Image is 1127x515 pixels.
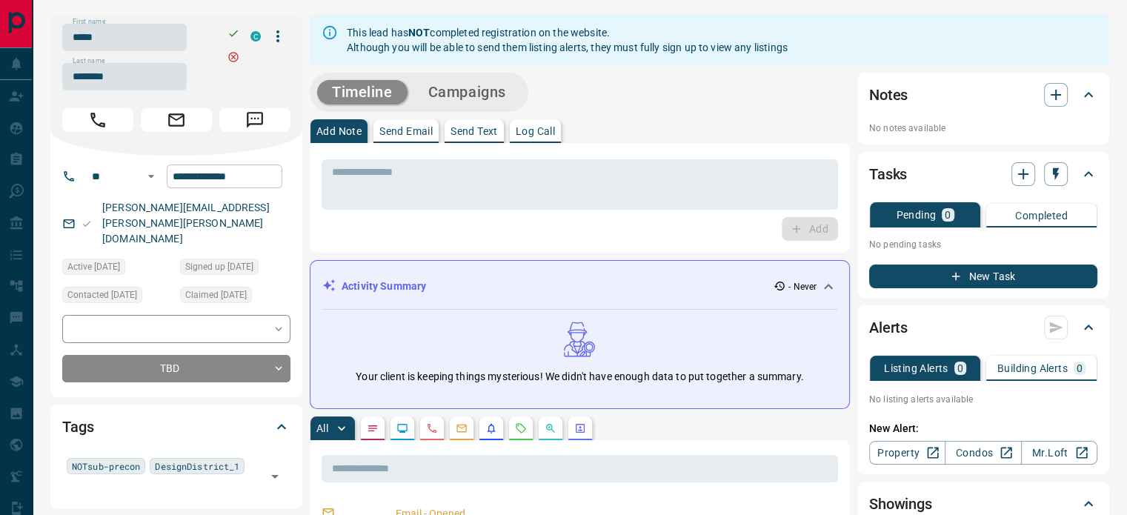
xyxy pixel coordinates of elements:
svg: Email Valid [82,219,92,229]
label: Last name [73,56,105,66]
p: New Alert: [869,421,1097,436]
a: Condos [945,441,1021,465]
span: Claimed [DATE] [185,288,247,302]
p: Your client is keeping things mysterious! We didn't have enough data to put together a summary. [356,369,803,385]
svg: Calls [426,422,438,434]
div: TBD [62,355,290,382]
h2: Alerts [869,316,908,339]
p: Send Email [379,126,433,136]
p: Send Text [451,126,498,136]
div: Activity Summary- Never [322,273,837,300]
span: Signed up [DATE] [185,259,253,274]
div: Notes [869,77,1097,113]
span: Message [219,108,290,132]
div: This lead has completed registration on the website. Although you will be able to send them listi... [347,19,788,61]
p: Add Note [316,126,362,136]
svg: Listing Alerts [485,422,497,434]
svg: Agent Actions [574,422,586,434]
p: No pending tasks [869,233,1097,256]
svg: Notes [367,422,379,434]
p: 0 [1077,363,1083,373]
strong: NOT [408,27,430,39]
div: Tasks [869,156,1097,192]
p: Building Alerts [997,363,1068,373]
svg: Lead Browsing Activity [396,422,408,434]
p: 0 [945,210,951,220]
p: - Never [788,280,817,293]
div: Wed Aug 03 2022 [62,259,173,279]
span: Call [62,108,133,132]
button: Open [265,466,285,487]
button: Campaigns [413,80,521,104]
button: Open [142,167,160,185]
h2: Notes [869,83,908,107]
p: No notes available [869,122,1097,135]
span: Active [DATE] [67,259,120,274]
h2: Tags [62,415,93,439]
p: Pending [896,210,936,220]
span: DesignDistrict_1 [155,459,239,474]
div: Wed Aug 03 2022 [180,287,290,308]
a: Property [869,441,945,465]
p: All [316,423,328,433]
p: No listing alerts available [869,393,1097,406]
div: Alerts [869,310,1097,345]
svg: Emails [456,422,468,434]
button: New Task [869,265,1097,288]
svg: Requests [515,422,527,434]
label: First name [73,17,105,27]
button: Timeline [317,80,408,104]
p: Listing Alerts [884,363,948,373]
div: condos.ca [250,31,261,41]
p: Log Call [516,126,555,136]
span: NOTsub-precon [72,459,140,474]
a: Mr.Loft [1021,441,1097,465]
span: Email [141,108,212,132]
p: 0 [957,363,963,373]
a: [PERSON_NAME][EMAIL_ADDRESS][PERSON_NAME][PERSON_NAME][DOMAIN_NAME] [102,202,270,245]
p: Activity Summary [342,279,426,294]
h2: Tasks [869,162,907,186]
svg: Opportunities [545,422,556,434]
div: Wed Aug 03 2022 [180,259,290,279]
p: Completed [1015,210,1068,221]
div: Tags [62,409,290,445]
div: Wed Aug 03 2022 [62,287,173,308]
span: Contacted [DATE] [67,288,137,302]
